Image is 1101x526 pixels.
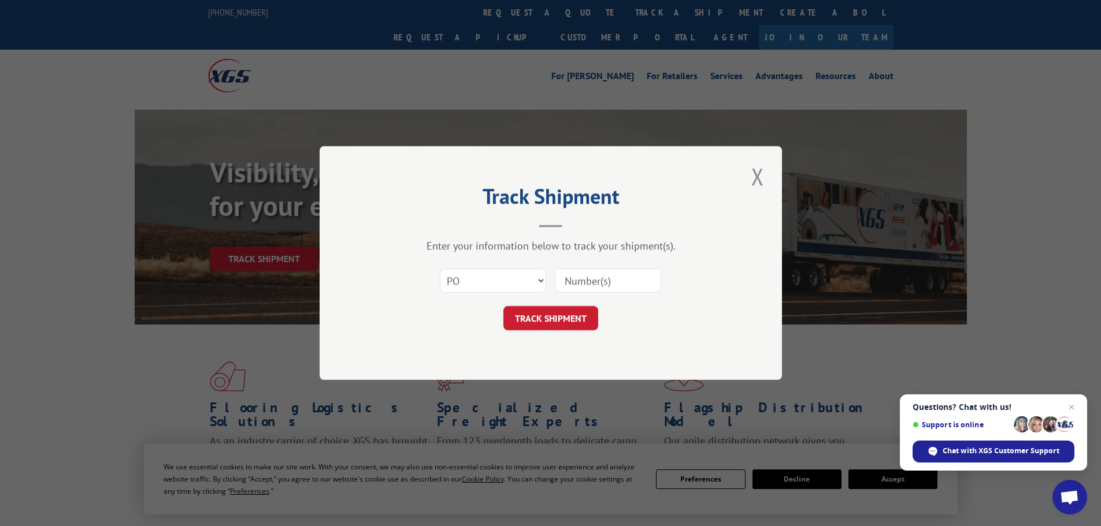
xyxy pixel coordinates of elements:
[943,446,1059,456] span: Chat with XGS Customer Support
[555,268,661,293] input: Number(s)
[913,420,1010,429] span: Support is online
[913,441,1074,462] span: Chat with XGS Customer Support
[1052,480,1087,514] a: Open chat
[503,306,598,330] button: TRACK SHIPMENT
[377,239,724,252] div: Enter your information below to track your shipment(s).
[748,161,768,192] button: Close modal
[913,402,1074,412] span: Questions? Chat with us!
[377,188,724,210] h2: Track Shipment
